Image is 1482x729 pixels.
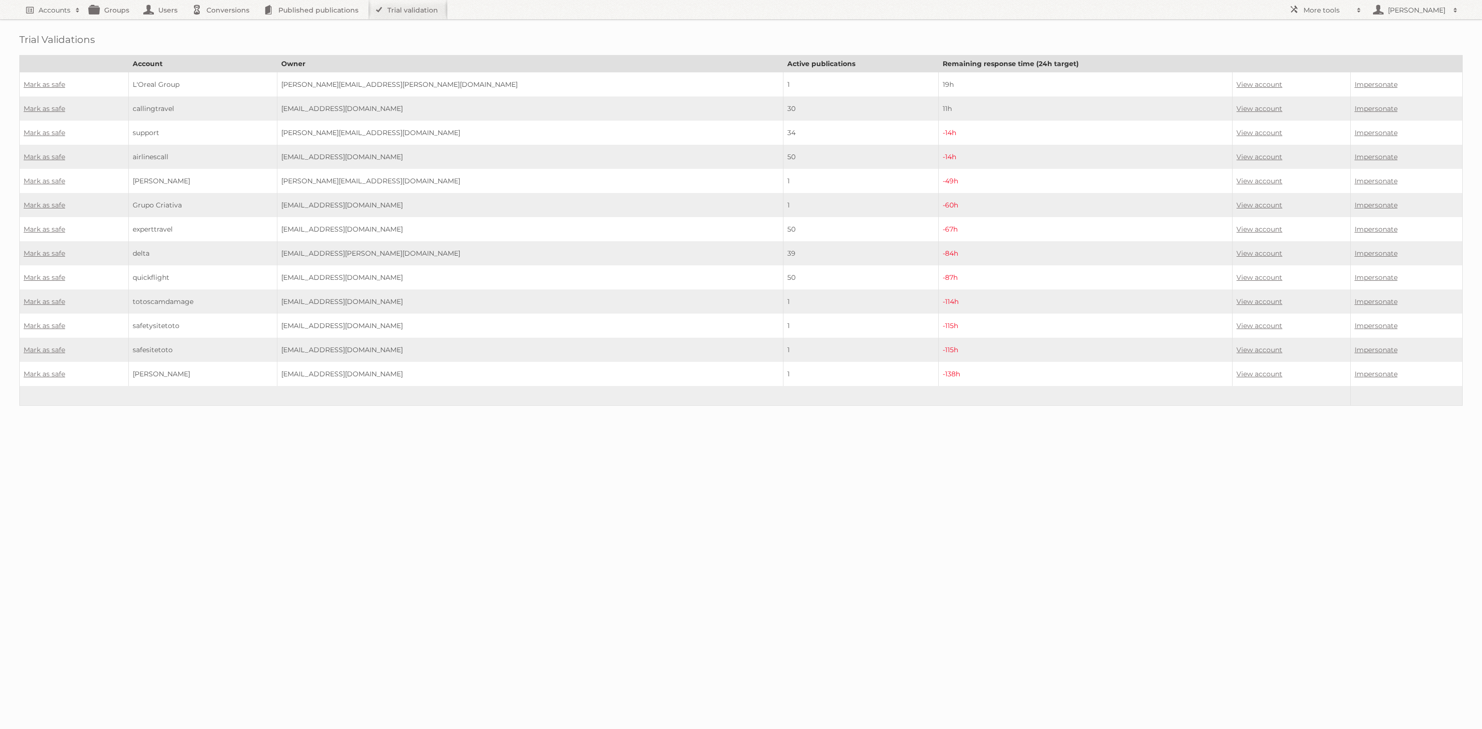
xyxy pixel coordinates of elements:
[1236,225,1282,234] a: View account
[1355,225,1398,234] a: Impersonate
[24,249,65,258] a: Mark as safe
[277,241,783,265] td: [EMAIL_ADDRESS][PERSON_NAME][DOMAIN_NAME]
[1236,177,1282,185] a: View account
[24,273,65,282] a: Mark as safe
[129,289,277,314] td: totoscamdamage
[943,225,958,234] span: -67h
[1236,152,1282,161] a: View account
[1355,321,1398,330] a: Impersonate
[783,289,939,314] td: 1
[943,273,958,282] span: -87h
[24,152,65,161] a: Mark as safe
[1355,80,1398,89] a: Impersonate
[24,321,65,330] a: Mark as safe
[783,265,939,289] td: 50
[39,5,70,15] h2: Accounts
[277,362,783,386] td: [EMAIL_ADDRESS][DOMAIN_NAME]
[1355,249,1398,258] a: Impersonate
[129,362,277,386] td: [PERSON_NAME]
[783,121,939,145] td: 34
[129,145,277,169] td: airlinescall
[783,96,939,121] td: 30
[129,338,277,362] td: safesitetoto
[129,55,277,72] th: Account
[1355,152,1398,161] a: Impersonate
[277,289,783,314] td: [EMAIL_ADDRESS][DOMAIN_NAME]
[943,321,958,330] span: -115h
[783,217,939,241] td: 50
[24,297,65,306] a: Mark as safe
[129,217,277,241] td: experttravel
[277,193,783,217] td: [EMAIL_ADDRESS][DOMAIN_NAME]
[1236,297,1282,306] a: View account
[943,152,956,161] span: -14h
[783,145,939,169] td: 50
[277,169,783,193] td: [PERSON_NAME][EMAIL_ADDRESS][DOMAIN_NAME]
[943,345,958,354] span: -115h
[129,241,277,265] td: delta
[1355,297,1398,306] a: Impersonate
[783,55,939,72] th: Active publications
[277,96,783,121] td: [EMAIL_ADDRESS][DOMAIN_NAME]
[783,72,939,97] td: 1
[943,80,954,89] span: 19h
[24,104,65,113] a: Mark as safe
[1236,201,1282,209] a: View account
[1355,370,1398,378] a: Impersonate
[277,72,783,97] td: [PERSON_NAME][EMAIL_ADDRESS][PERSON_NAME][DOMAIN_NAME]
[277,145,783,169] td: [EMAIL_ADDRESS][DOMAIN_NAME]
[277,265,783,289] td: [EMAIL_ADDRESS][DOMAIN_NAME]
[1236,321,1282,330] a: View account
[129,96,277,121] td: callingtravel
[24,370,65,378] a: Mark as safe
[24,128,65,137] a: Mark as safe
[129,72,277,97] td: L'Oreal Group
[1355,128,1398,137] a: Impersonate
[1386,5,1448,15] h2: [PERSON_NAME]
[277,55,783,72] th: Owner
[1236,345,1282,354] a: View account
[1236,249,1282,258] a: View account
[277,314,783,338] td: [EMAIL_ADDRESS][DOMAIN_NAME]
[277,121,783,145] td: [PERSON_NAME][EMAIL_ADDRESS][DOMAIN_NAME]
[1236,104,1282,113] a: View account
[129,314,277,338] td: safetysitetoto
[1236,370,1282,378] a: View account
[24,177,65,185] a: Mark as safe
[1236,128,1282,137] a: View account
[939,55,1233,72] th: Remaining response time (24h target)
[277,217,783,241] td: [EMAIL_ADDRESS][DOMAIN_NAME]
[943,177,958,185] span: -49h
[1236,273,1282,282] a: View account
[943,370,960,378] span: -138h
[783,169,939,193] td: 1
[783,314,939,338] td: 1
[19,34,1463,45] h1: Trial Validations
[943,104,952,113] span: 11h
[129,265,277,289] td: quickflight
[24,80,65,89] a: Mark as safe
[1355,273,1398,282] a: Impersonate
[129,169,277,193] td: [PERSON_NAME]
[783,241,939,265] td: 39
[1355,201,1398,209] a: Impersonate
[277,338,783,362] td: [EMAIL_ADDRESS][DOMAIN_NAME]
[1355,177,1398,185] a: Impersonate
[783,362,939,386] td: 1
[24,345,65,354] a: Mark as safe
[783,338,939,362] td: 1
[129,121,277,145] td: support
[943,297,959,306] span: -114h
[129,193,277,217] td: Grupo Criativa
[943,249,958,258] span: -84h
[24,201,65,209] a: Mark as safe
[1304,5,1352,15] h2: More tools
[1355,104,1398,113] a: Impersonate
[1236,80,1282,89] a: View account
[783,193,939,217] td: 1
[1355,345,1398,354] a: Impersonate
[943,201,958,209] span: -60h
[943,128,956,137] span: -14h
[24,225,65,234] a: Mark as safe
